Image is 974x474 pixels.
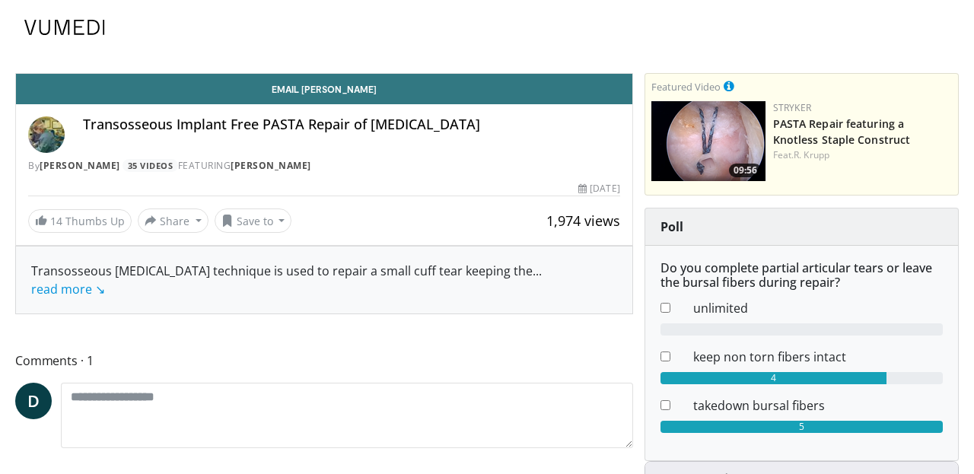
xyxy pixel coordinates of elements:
span: Comments 1 [15,351,633,371]
button: Save to [215,208,292,233]
strong: Poll [660,218,683,235]
small: Featured Video [651,80,721,94]
a: R. Krupp [794,148,829,161]
h4: Transosseous Implant Free PASTA Repair of [MEDICAL_DATA] [83,116,620,133]
div: 4 [660,372,886,384]
div: By FEATURING [28,159,620,173]
div: [DATE] [578,182,619,196]
a: 09:56 [651,101,766,181]
a: D [15,383,52,419]
a: 35 Videos [123,159,178,172]
a: Stryker [773,101,811,114]
a: [PERSON_NAME] [40,159,120,172]
span: 09:56 [729,164,762,177]
a: Email [PERSON_NAME] [16,74,632,104]
a: 14 Thumbs Up [28,209,132,233]
a: PASTA Repair featuring a Knotless Staple Construct [773,116,911,147]
button: Share [138,208,208,233]
a: read more ↘ [31,281,105,297]
dd: takedown bursal fibers [682,396,954,415]
h6: Do you complete partial articular tears or leave the bursal fibers during repair? [660,261,943,290]
div: Feat. [773,148,952,162]
span: 1,974 views [546,212,620,230]
div: 5 [660,421,943,433]
img: 84acc7eb-cb93-455a-a344-5c35427a46c1.png.150x105_q85_crop-smart_upscale.png [651,101,766,181]
div: Transosseous [MEDICAL_DATA] technique is used to repair a small cuff tear keeping the [31,262,617,298]
a: This is paid for by Stryker [724,78,734,94]
dd: keep non torn fibers intact [682,348,954,366]
span: 14 [50,214,62,228]
a: [PERSON_NAME] [231,159,311,172]
dd: unlimited [682,299,954,317]
img: Avatar [28,116,65,153]
img: VuMedi Logo [24,20,105,35]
